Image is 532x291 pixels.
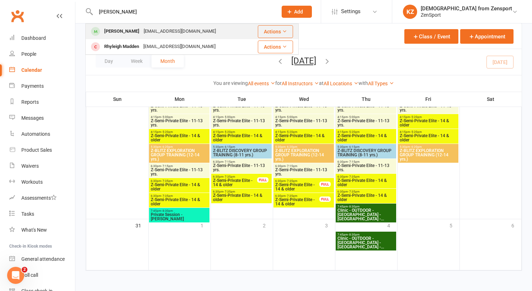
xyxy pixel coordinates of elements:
th: Sun [86,92,148,107]
span: Z-Semi-Private Elite - 11-13 yrs. [399,104,457,112]
th: Fri [397,92,459,107]
span: Z-Semi-Private Elite - 14 & older [150,134,208,142]
a: General attendance kiosk mode [9,251,75,267]
span: - 5:20pm [286,130,297,134]
a: Calendar [9,62,75,78]
span: - 7:15pm [348,160,360,163]
span: Z-BLITZ EXPLORATION GROUP TRAINING (12-14 yrs.) [275,149,332,161]
div: Product Sales [21,147,52,153]
div: Assessments [21,195,57,201]
div: 4 [387,219,397,231]
span: - 7:35pm [223,175,235,178]
button: Actions [258,25,293,38]
span: Settings [341,4,361,20]
span: Clinic - OUTDOOR - [GEOGRAPHIC_DATA] - [GEOGRAPHIC_DATA] -... [337,236,395,249]
span: Z-Semi-Private Elite - 14 & older [275,198,320,206]
span: 6:30pm [213,190,270,193]
span: Z-Semi-Private Elite - 14 & older [337,178,395,187]
span: 4:15pm [150,130,208,134]
span: 4:15pm [213,130,270,134]
span: Z-Semi-Private Elite - 14 & older [150,198,208,206]
span: Z-Semi-Private Elite - 14 & older [399,134,457,142]
span: - 5:20pm [161,130,173,134]
div: FULL [319,182,331,187]
button: Class / Event [404,29,458,44]
span: - 7:35pm [348,175,360,178]
a: People [9,46,75,62]
a: Product Sales [9,142,75,158]
span: 5:30pm [213,145,270,149]
span: 4:15pm [337,130,395,134]
button: Week [122,55,151,68]
span: Z-Semi-Private Elite - 14 & older [213,134,270,142]
div: General attendance [21,256,65,262]
span: - 7:15pm [161,165,173,168]
a: All Instructors [282,81,319,86]
span: 5:30pm [337,145,395,149]
div: KZ [403,5,417,19]
span: Z-Semi-Private Elite - 14 & older [337,134,395,142]
span: Add [294,9,303,15]
a: Tasks [9,206,75,222]
span: 4:15pm [275,115,332,119]
span: Z-Semi-Private Elite - 11-13 yrs. [275,168,332,176]
span: Z-BLITZ DISCOVERY GROUP TRAINING (8-11 yrs.) [213,149,270,157]
a: What's New [9,222,75,238]
div: Waivers [21,163,39,169]
span: 6:30pm [275,165,332,168]
span: 4:15pm [150,115,208,119]
div: [PERSON_NAME] [102,26,142,37]
span: - 6:15pm [223,145,235,149]
a: Dashboard [9,30,75,46]
span: - 5:00pm [161,115,173,119]
div: Dashboard [21,35,46,41]
span: 4:15pm [399,115,457,119]
span: Z-Semi-Private Elite - 14 & older [399,119,457,127]
button: Add [282,6,312,18]
span: - 7:35pm [223,190,235,193]
span: Z-BLITZ DISCOVERY GROUP TRAINING (8-11 yrs.) [337,149,395,157]
div: Automations [21,131,50,137]
span: Z-BLITZ EXPLORATION GROUP TRAINING (12-14 yrs.) [150,149,208,161]
a: Reports [9,94,75,110]
span: - 5:00pm [286,115,297,119]
span: - 5:20pm [410,130,422,134]
span: 4:15pm [337,115,395,119]
span: 6:30pm [337,190,395,193]
span: 5:30pm [275,145,332,149]
a: Workouts [9,174,75,190]
div: Tasks [21,211,34,217]
span: Z-Semi-Private Elite - 14 & older [150,183,208,191]
a: Automations [9,126,75,142]
span: Z-Semi-Private Elite - 14 & older [213,193,270,202]
strong: with [358,80,368,86]
a: Payments [9,78,75,94]
div: 2 [263,219,273,231]
a: All events [248,81,275,86]
span: Z-Semi-Private Elite - 14 & older [275,134,332,142]
span: - 7:35pm [286,194,297,198]
span: - 7:15pm [223,160,235,163]
span: - 5:20pm [348,130,360,134]
span: 7:45pm [337,205,395,208]
div: FULL [257,177,268,183]
span: 6:30pm [213,160,270,163]
span: Z-Semi-Private Elite - 11-13 yrs. [337,104,395,112]
strong: for [275,80,282,86]
div: FULL [319,196,331,202]
span: 6:30pm [150,165,208,168]
a: Waivers [9,158,75,174]
span: Z-Semi-Private Elite - 14 & older [213,178,257,187]
span: Z-Semi-Private Elite - 11-13 yrs. [275,119,332,127]
span: - 6:20pm [161,145,173,149]
div: [DEMOGRAPHIC_DATA] from Zensport [421,5,512,12]
div: People [21,51,36,57]
span: Z-Semi-Private Elite - 11-13 yrs. [275,104,332,112]
span: Z-Semi-Private Elite - 11-13 yrs. [337,163,395,172]
span: 6:30pm [337,160,395,163]
button: [DATE] [291,56,316,66]
a: All Types [368,81,394,86]
span: 5:30pm [150,145,208,149]
a: Messages [9,110,75,126]
div: 5 [449,219,459,231]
